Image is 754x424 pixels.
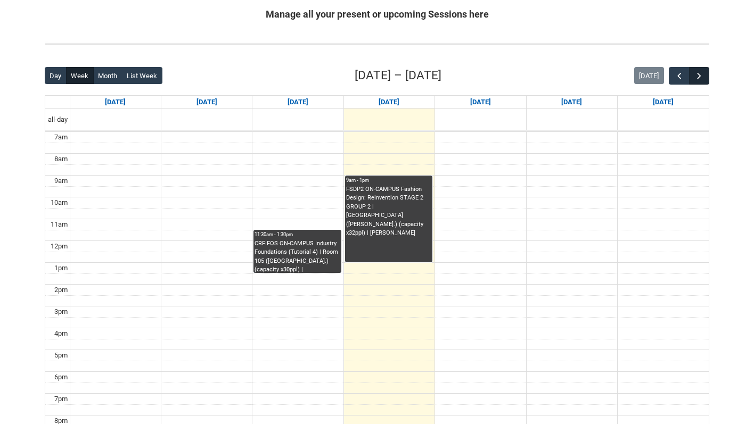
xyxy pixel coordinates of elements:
button: [DATE] [634,67,664,84]
a: Go to August 12, 2025 [285,96,310,109]
div: 10am [48,197,70,208]
div: 4pm [52,328,70,339]
img: REDU_GREY_LINE [45,38,709,49]
div: 11am [48,219,70,230]
a: Go to August 16, 2025 [651,96,676,109]
button: Month [93,67,122,84]
div: 9am - 1pm [346,177,431,184]
div: 1pm [52,263,70,273]
div: 9am [52,176,70,186]
button: Previous Week [669,67,689,85]
button: List Week [122,67,162,84]
a: Go to August 11, 2025 [194,96,219,109]
h2: [DATE] – [DATE] [355,66,441,85]
div: FSDP2 ON-CAMPUS Fashion Design: Reinvention STAGE 2 GROUP 2 | [GEOGRAPHIC_DATA] ([PERSON_NAME].) ... [346,185,431,238]
button: Day [45,67,67,84]
div: 5pm [52,350,70,361]
div: 7am [52,132,70,143]
div: 12pm [48,241,70,252]
span: all-day [46,114,70,125]
div: 2pm [52,285,70,295]
div: 6pm [52,372,70,383]
div: 3pm [52,306,70,317]
h2: Manage all your present or upcoming Sessions here [45,7,709,21]
div: CRFIFOS ON-CAMPUS Industry Foundations (Tutorial 4) | Room 105 ([GEOGRAPHIC_DATA].) (capacity x30... [255,239,340,273]
a: Go to August 14, 2025 [468,96,493,109]
div: 7pm [52,394,70,404]
a: Go to August 10, 2025 [103,96,128,109]
a: Go to August 15, 2025 [559,96,584,109]
a: Go to August 13, 2025 [376,96,401,109]
button: Next Week [689,67,709,85]
div: 11:30am - 1:30pm [255,231,340,238]
button: Week [66,67,94,84]
div: 8am [52,154,70,164]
